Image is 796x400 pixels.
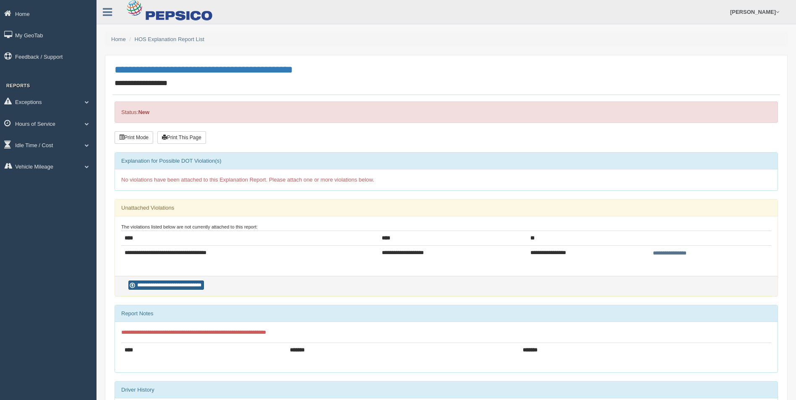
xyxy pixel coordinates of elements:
[138,109,149,115] strong: New
[111,36,126,42] a: Home
[121,177,374,183] span: No violations have been attached to this Explanation Report. Please attach one or more violations...
[135,36,204,42] a: HOS Explanation Report List
[115,305,778,322] div: Report Notes
[121,224,258,229] small: The violations listed below are not currently attached to this report:
[115,153,778,169] div: Explanation for Possible DOT Violation(s)
[115,131,153,144] button: Print Mode
[115,382,778,398] div: Driver History
[157,131,206,144] button: Print This Page
[115,200,778,216] div: Unattached Violations
[115,101,778,123] div: Status:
